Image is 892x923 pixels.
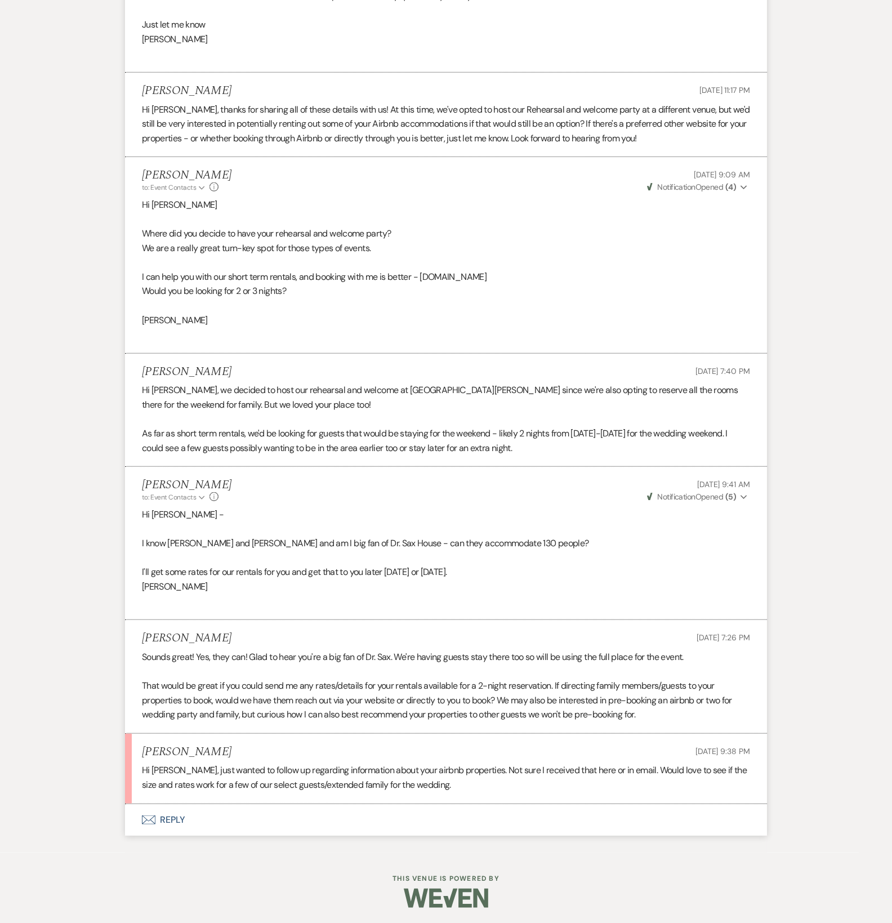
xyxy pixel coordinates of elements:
[645,181,750,193] button: NotificationOpened (4)
[404,879,488,918] img: Weven Logo
[142,493,196,502] span: to: Event Contacts
[142,507,750,522] p: Hi [PERSON_NAME] -
[142,32,750,47] p: [PERSON_NAME]
[142,17,750,32] p: Just let me know
[142,241,750,256] p: We are a really great turn-key spot for those types of events.
[725,492,736,502] strong: ( 5 )
[142,650,750,665] p: Sounds great! Yes, they can! Glad to hear you're a big fan of Dr. Sax. We're having guests stay t...
[694,170,750,180] span: [DATE] 9:09 AM
[142,183,196,192] span: to: Event Contacts
[142,426,750,455] p: As far as short term rentals, we'd be looking for guests that would be staying for the weekend - ...
[142,168,231,182] h5: [PERSON_NAME]
[142,631,231,645] h5: [PERSON_NAME]
[657,182,695,192] span: Notification
[142,226,750,241] p: Where did you decide to have your rehearsal and welcome party?
[695,366,750,376] span: [DATE] 7:40 PM
[142,284,750,298] p: Would you be looking for 2 or 3 nights?
[142,478,231,492] h5: [PERSON_NAME]
[125,804,767,836] button: Reply
[142,679,750,722] p: That would be great if you could send me any rates/details for your rentals available for a 2-nig...
[647,182,736,192] span: Opened
[695,746,750,756] span: [DATE] 9:38 PM
[142,763,750,792] p: Hi [PERSON_NAME], just wanted to follow up regarding information about your airbnb properties. No...
[142,579,750,594] p: [PERSON_NAME]
[647,492,736,502] span: Opened
[142,270,750,284] p: I can help you with our short term rentals, and booking with me is better - [DOMAIN_NAME]
[142,84,231,98] h5: [PERSON_NAME]
[142,492,207,502] button: to: Event Contacts
[142,383,750,412] p: Hi [PERSON_NAME], we decided to host our rehearsal and welcome at [GEOGRAPHIC_DATA][PERSON_NAME] ...
[142,102,750,146] p: Hi [PERSON_NAME], thanks for sharing all of these details with us! At this time, we've opted to h...
[657,492,695,502] span: Notification
[142,745,231,759] h5: [PERSON_NAME]
[142,313,750,328] p: [PERSON_NAME]
[142,182,207,193] button: to: Event Contacts
[142,198,750,212] p: Hi [PERSON_NAME]
[142,565,750,579] p: I'll get some rates for our rentals for you and get that to you later [DATE] or [DATE].
[142,536,750,551] p: I know [PERSON_NAME] and [PERSON_NAME] and am I big fan of Dr. Sax House - can they accommodate 1...
[645,491,750,503] button: NotificationOpened (5)
[142,365,231,379] h5: [PERSON_NAME]
[697,479,750,489] span: [DATE] 9:41 AM
[699,85,750,95] span: [DATE] 11:17 PM
[725,182,736,192] strong: ( 4 )
[697,632,750,643] span: [DATE] 7:26 PM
